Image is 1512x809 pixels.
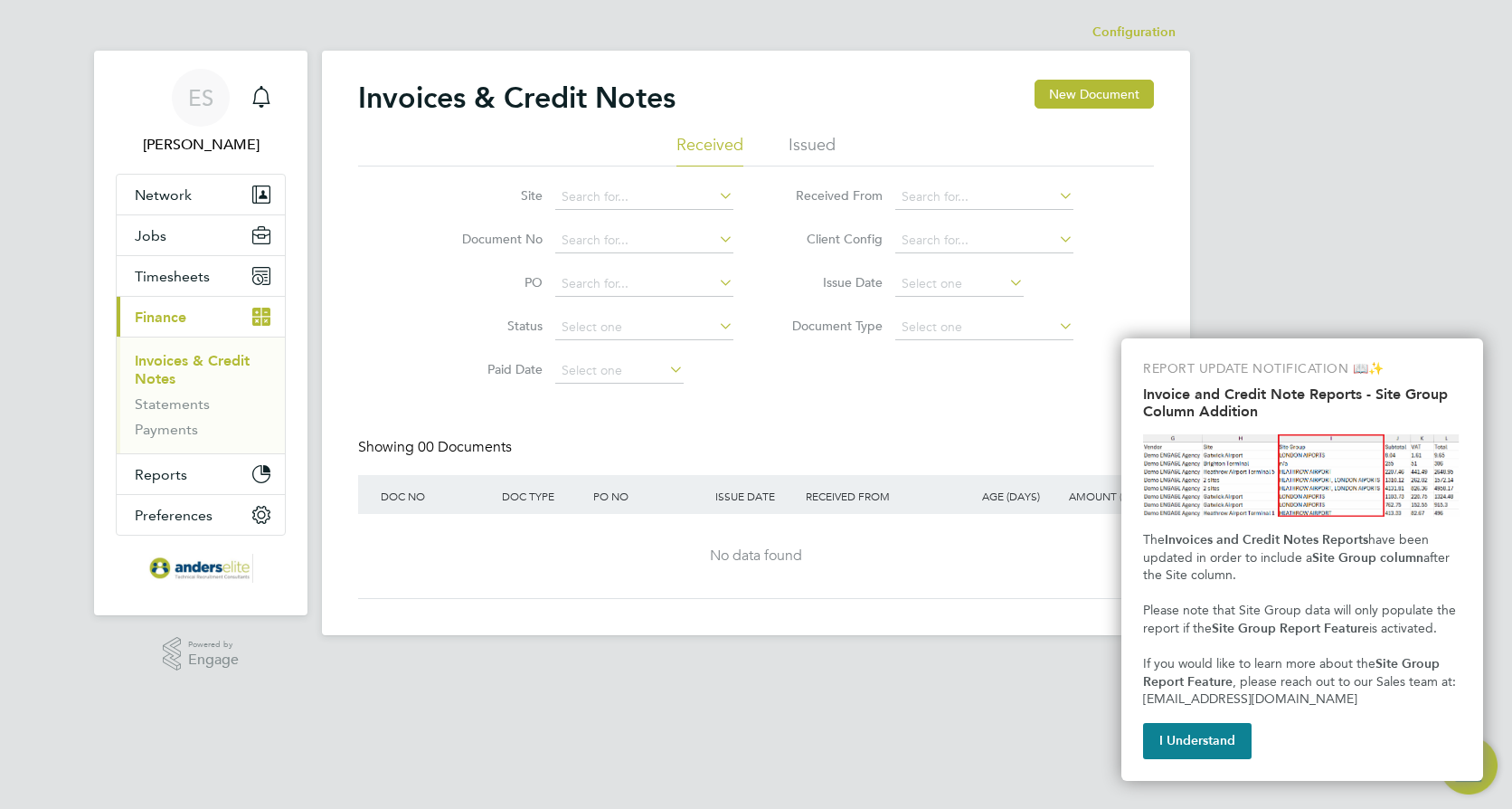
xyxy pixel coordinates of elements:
span: Powered by [188,637,239,652]
span: The [1143,532,1165,547]
input: Search for... [555,228,733,253]
div: Invoice and Credit Note Reports - Site Group Column Addition [1121,338,1483,781]
span: Preferences [135,507,213,524]
a: Statements [135,395,210,413]
a: Invoices & Credit Notes [135,352,250,387]
button: New Document [1035,80,1154,109]
li: Issued [789,134,836,167]
span: Finance [135,309,186,326]
input: Select one [895,271,1024,297]
input: Select one [555,315,733,340]
a: Go to account details [116,69,286,156]
label: Received From [779,187,883,204]
strong: Site Group Report Feature [1143,656,1443,690]
span: 00 Documents [418,438,512,456]
span: Please note that Site Group data will only populate the report if the [1143,603,1460,636]
div: ISSUE DATE [711,475,802,517]
div: DOC NO [376,475,497,517]
img: anderselite-logo-retina.png [148,554,253,583]
input: Select one [895,315,1073,340]
div: No data found [376,547,1136,566]
span: Elaine Smith [116,134,286,156]
label: Site [439,187,543,204]
span: Engage [188,652,239,668]
p: REPORT UPDATE NOTIFICATION 📖✨ [1143,360,1461,378]
label: Document Type [779,318,883,334]
nav: Main navigation [94,51,307,615]
li: Received [676,134,743,167]
div: RECEIVED FROM [801,475,953,517]
span: ES [188,86,213,109]
div: DOC TYPE [497,475,589,517]
span: , please reach out to our Sales team at: [EMAIL_ADDRESS][DOMAIN_NAME] [1143,674,1460,708]
strong: Invoices and Credit Notes Reports [1165,532,1368,547]
div: Showing [358,438,515,457]
label: Paid Date [439,361,543,377]
input: Search for... [895,228,1073,253]
a: Payments [135,421,198,438]
span: Reports [135,466,187,483]
button: I Understand [1143,723,1252,759]
div: PO NO [589,475,710,517]
label: Issue Date [779,274,883,290]
img: Site Group Column in Invoices Report [1143,434,1461,517]
div: AGE (DAYS) [953,475,1044,517]
input: Search for... [555,185,733,210]
strong: Site Group Report Feature [1212,621,1369,636]
input: Select one [555,358,684,384]
strong: Site Group column [1312,550,1423,566]
div: AMOUNT (£) [1044,475,1136,517]
h2: Invoices & Credit Notes [358,80,676,116]
span: is activated. [1369,621,1437,636]
li: Configuration [1092,14,1176,51]
label: Document No [439,231,543,247]
label: PO [439,274,543,290]
h2: Invoice and Credit Note Reports - Site Group Column Addition [1143,385,1461,420]
span: Timesheets [135,268,210,285]
label: Client Config [779,231,883,247]
label: Status [439,318,543,334]
span: Network [135,186,192,204]
input: Search for... [555,271,733,297]
a: Go to home page [116,554,286,583]
span: have been updated in order to include a [1143,532,1432,566]
span: If you would like to learn more about the [1143,656,1375,671]
span: Jobs [135,227,166,244]
input: Search for... [895,185,1073,210]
